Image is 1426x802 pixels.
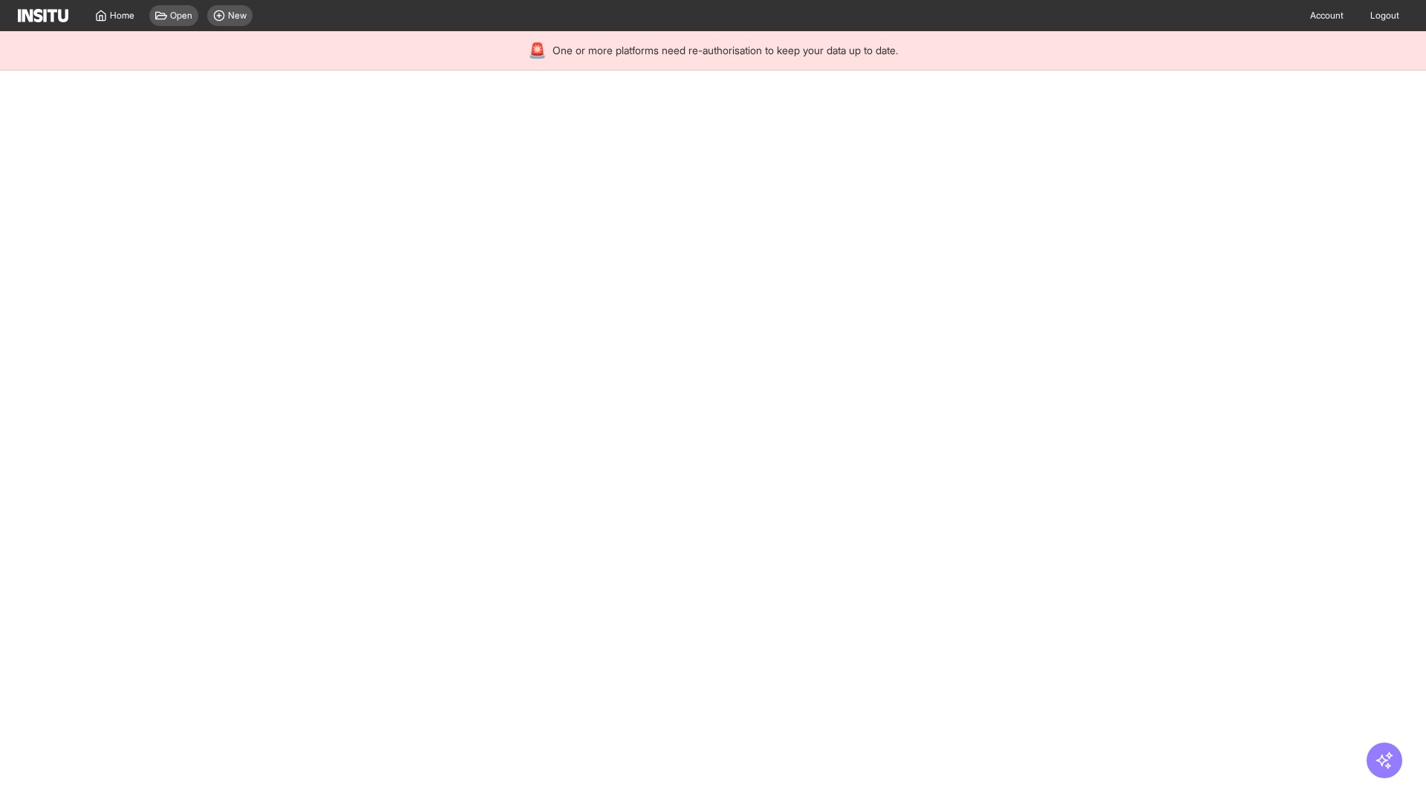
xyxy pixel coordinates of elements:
[18,9,68,22] img: Logo
[228,10,247,22] span: New
[553,43,898,58] span: One or more platforms need re-authorisation to keep your data up to date.
[528,40,547,61] div: 🚨
[170,10,192,22] span: Open
[110,10,134,22] span: Home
